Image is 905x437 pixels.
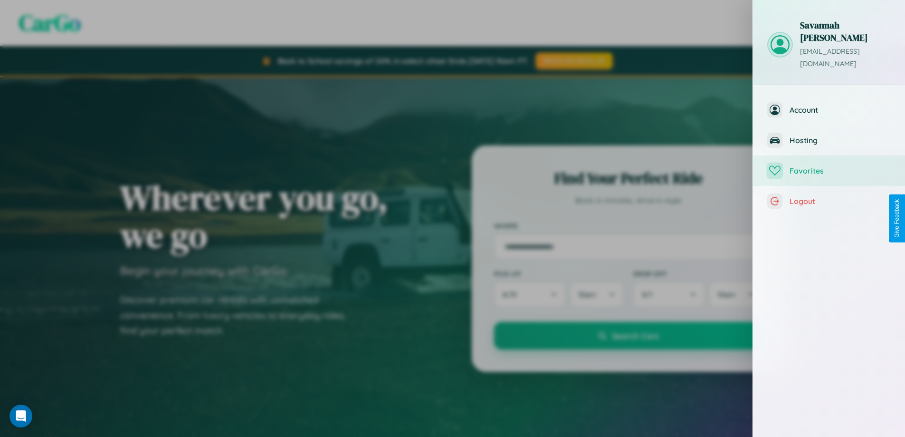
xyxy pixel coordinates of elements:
button: Hosting [753,125,905,155]
span: Account [790,105,891,115]
p: [EMAIL_ADDRESS][DOMAIN_NAME] [800,46,891,70]
span: Logout [790,196,891,206]
button: Logout [753,186,905,216]
button: Favorites [753,155,905,186]
div: Open Intercom Messenger [10,405,32,427]
button: Account [753,95,905,125]
div: Give Feedback [894,199,900,238]
span: Hosting [790,136,891,145]
h3: Savannah [PERSON_NAME] [800,19,891,44]
span: Favorites [790,166,891,175]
